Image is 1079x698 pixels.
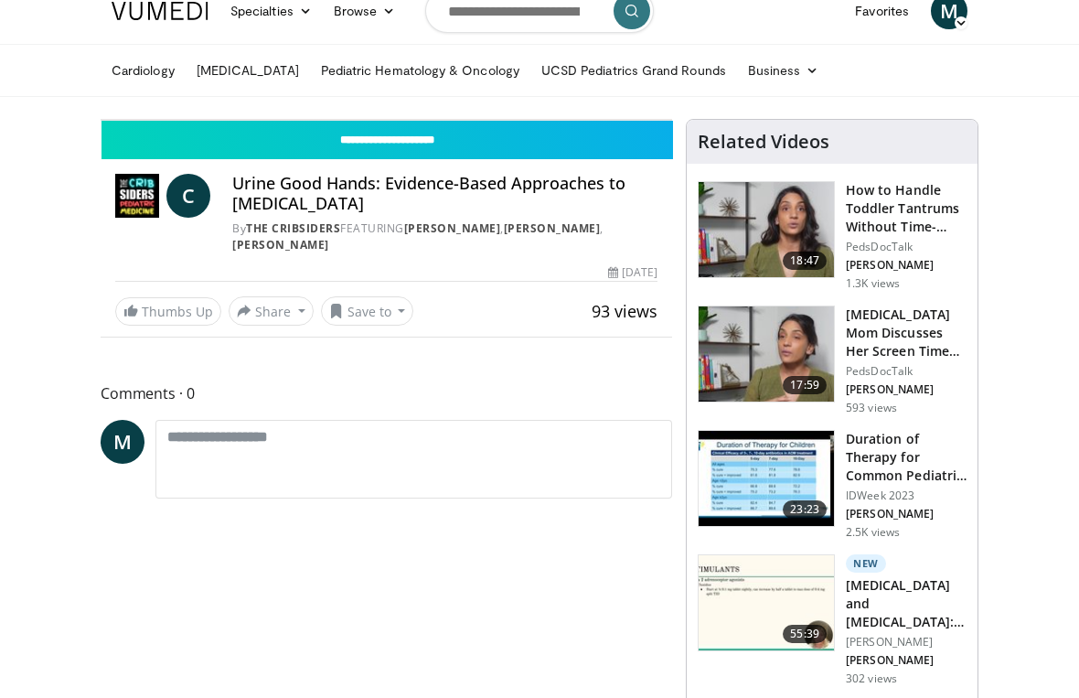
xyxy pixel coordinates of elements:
[846,276,900,291] p: 1.3K views
[783,252,827,270] span: 18:47
[232,220,657,253] div: By FEATURING , ,
[321,296,414,326] button: Save to
[737,52,830,89] a: Business
[608,264,657,281] div: [DATE]
[846,507,967,521] p: [PERSON_NAME]
[698,131,829,153] h4: Related Videos
[846,258,967,273] p: [PERSON_NAME]
[530,52,737,89] a: UCSD Pediatrics Grand Rounds
[846,382,967,397] p: [PERSON_NAME]
[846,401,897,415] p: 593 views
[846,554,886,573] p: New
[246,220,340,236] a: The Cribsiders
[846,306,967,360] h3: [MEDICAL_DATA] Mom Discusses Her Screen Time Approach for Her Preschoo…
[310,52,530,89] a: Pediatric Hematology & Oncology
[699,182,834,277] img: 50ea502b-14b0-43c2-900c-1755f08e888a.150x105_q85_crop-smart_upscale.jpg
[101,420,144,464] a: M
[846,576,967,631] h3: [MEDICAL_DATA] and [MEDICAL_DATA]: Stimming and Stimulants
[229,296,314,326] button: Share
[698,430,967,540] a: 23:23 Duration of Therapy for Common Pediatric Infections: How Long Can Yo… IDWeek 2023 [PERSON_N...
[504,220,601,236] a: [PERSON_NAME]
[698,181,967,291] a: 18:47 How to Handle Toddler Tantrums Without Time-Outs: A Pediatrician’s S… PedsDocTalk [PERSON_N...
[846,430,967,485] h3: Duration of Therapy for Common Pediatric Infections: How Long Can Yo…
[846,364,967,379] p: PedsDocTalk
[783,625,827,643] span: 55:39
[846,635,967,650] p: [PERSON_NAME]
[846,489,967,503] p: IDWeek 2023
[699,306,834,402] img: 545bfb05-4c46-43eb-a600-77e1c8216bd9.150x105_q85_crop-smart_upscale.jpg
[232,174,657,213] h4: Urine Good Hands: Evidence-Based Approaches to [MEDICAL_DATA]
[698,554,967,686] a: 55:39 New [MEDICAL_DATA] and [MEDICAL_DATA]: Stimming and Stimulants [PERSON_NAME] [PERSON_NAME] ...
[101,52,186,89] a: Cardiology
[186,52,310,89] a: [MEDICAL_DATA]
[846,181,967,236] h3: How to Handle Toddler Tantrums Without Time-Outs: A Pediatrician’s S…
[699,431,834,526] img: e1c5528f-ea3e-4198-aec8-51b2a8490044.150x105_q85_crop-smart_upscale.jpg
[115,297,221,326] a: Thumbs Up
[101,381,672,405] span: Comments 0
[115,174,159,218] img: The Cribsiders
[404,220,501,236] a: [PERSON_NAME]
[112,2,208,20] img: VuMedi Logo
[846,240,967,254] p: PedsDocTalk
[783,500,827,519] span: 23:23
[846,671,897,686] p: 302 views
[846,653,967,668] p: [PERSON_NAME]
[592,300,657,322] span: 93 views
[232,237,329,252] a: [PERSON_NAME]
[699,555,834,650] img: d36e463e-79e1-402d-9e36-b355bbb887a9.150x105_q85_crop-smart_upscale.jpg
[783,376,827,394] span: 17:59
[166,174,210,218] a: C
[846,525,900,540] p: 2.5K views
[698,306,967,415] a: 17:59 [MEDICAL_DATA] Mom Discusses Her Screen Time Approach for Her Preschoo… PedsDocTalk [PERSON...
